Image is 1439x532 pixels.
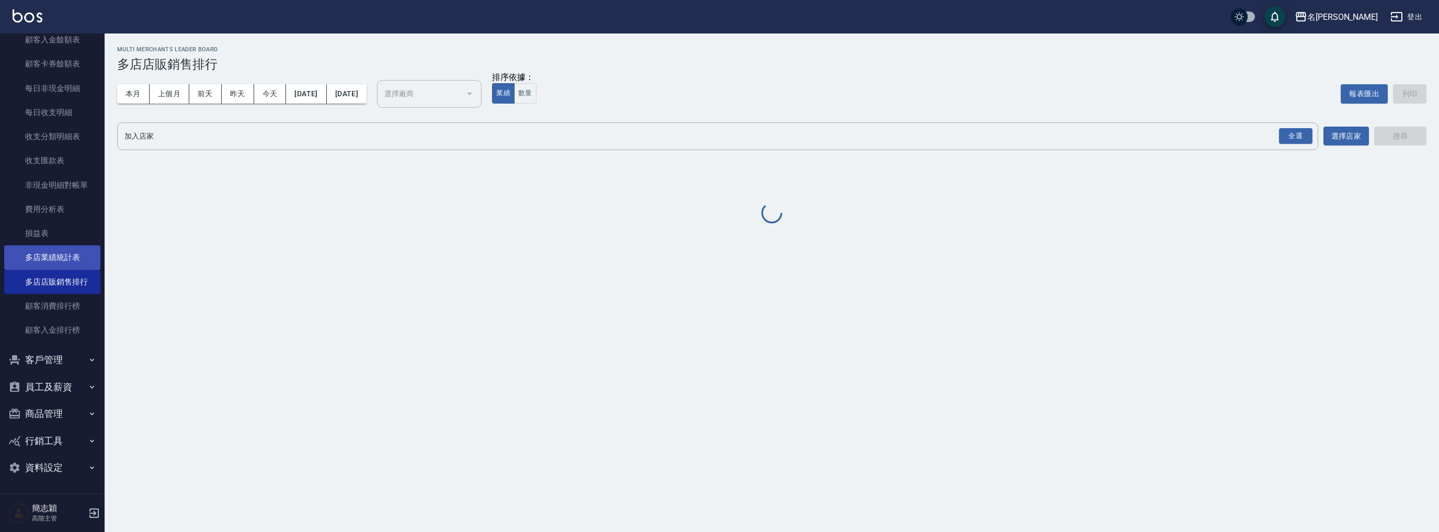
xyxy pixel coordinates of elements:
p: 高階主管 [32,514,85,523]
button: 客戶管理 [4,346,100,373]
button: 登出 [1386,7,1426,27]
h2: multi merchants leader board [117,46,1426,53]
a: 非現金明細對帳單 [4,173,100,197]
a: 收支分類明細表 [4,124,100,149]
a: 損益表 [4,221,100,245]
a: 顧客入金餘額表 [4,28,100,52]
button: 報表匯出 [1341,84,1388,104]
img: Logo [13,9,42,22]
a: 顧客入金排行榜 [4,318,100,342]
h5: 簡志穎 [32,503,85,514]
button: 選擇店家 [1323,127,1369,146]
button: [DATE] [327,84,367,104]
a: 顧客卡券餘額表 [4,52,100,76]
button: 上個月 [150,84,189,104]
button: 業績 [492,83,515,104]
button: 前天 [189,84,222,104]
button: 今天 [254,84,287,104]
a: 多店業績統計表 [4,245,100,269]
button: Open [1277,126,1315,146]
input: 店家名稱 [122,127,1298,145]
div: 全選 [1279,128,1312,144]
div: 名[PERSON_NAME] [1307,10,1378,24]
button: [DATE] [286,84,326,104]
a: 多店店販銷售排行 [4,270,100,294]
button: 員工及薪資 [4,373,100,401]
button: save [1264,6,1285,27]
a: 收支匯款表 [4,149,100,173]
a: 每日收支明細 [4,100,100,124]
button: 商品管理 [4,400,100,427]
input: 廠商名稱 [382,85,461,103]
h3: 多店店販銷售排行 [117,57,1426,72]
button: 名[PERSON_NAME] [1290,6,1382,28]
img: Person [8,503,29,524]
div: 排序依據： [492,72,536,83]
a: 顧客消費排行榜 [4,294,100,318]
a: 每日非現金明細 [4,76,100,100]
button: 數量 [514,83,536,104]
button: 行銷工具 [4,427,100,455]
button: 本月 [117,84,150,104]
button: 昨天 [222,84,254,104]
button: 資料設定 [4,454,100,481]
a: 費用分析表 [4,197,100,221]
